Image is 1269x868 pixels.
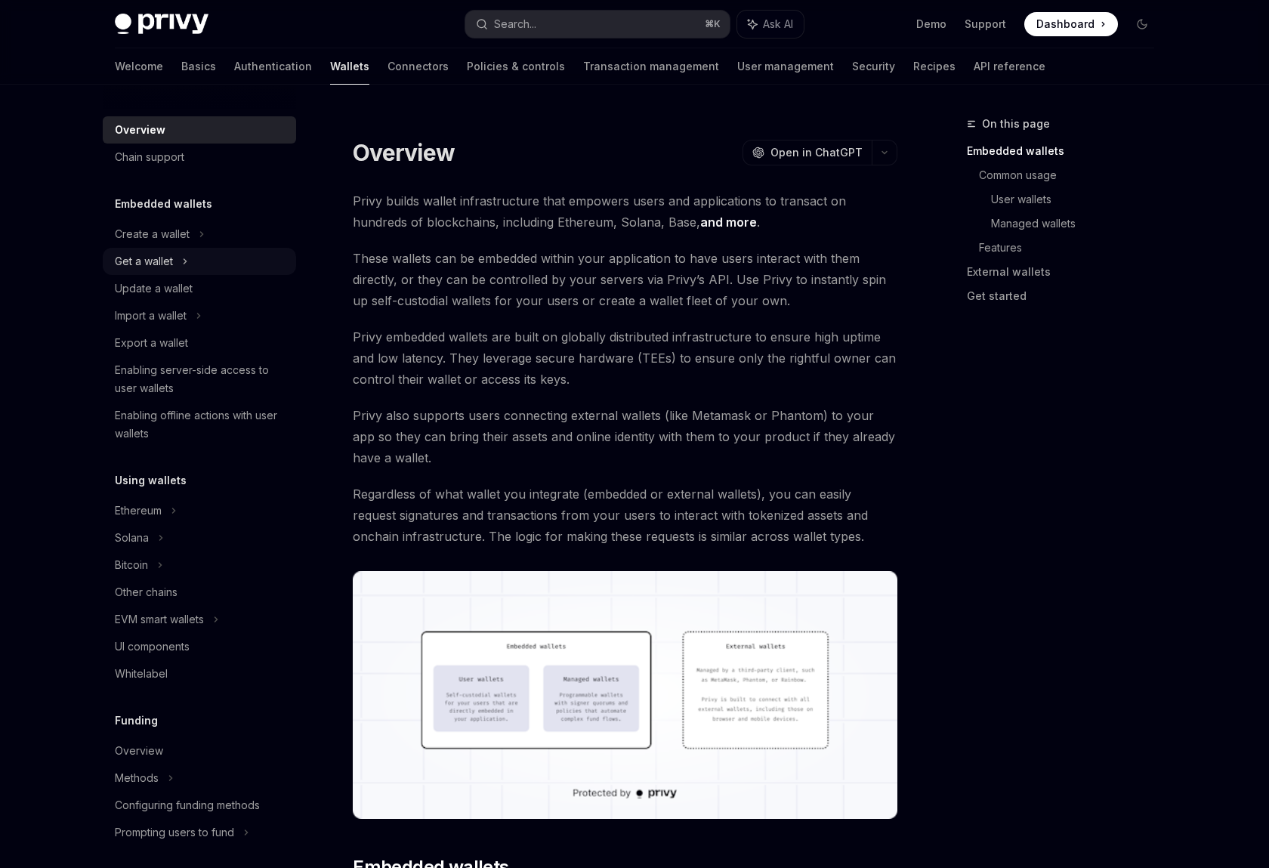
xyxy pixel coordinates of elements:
span: Privy embedded wallets are built on globally distributed infrastructure to ensure high uptime and... [353,326,897,390]
a: Enabling offline actions with user wallets [103,402,296,447]
div: Configuring funding methods [115,796,260,814]
a: Policies & controls [467,48,565,85]
div: Whitelabel [115,665,168,683]
a: User wallets [991,187,1166,212]
a: Update a wallet [103,275,296,302]
div: Prompting users to fund [115,823,234,842]
a: Get started [967,284,1166,308]
button: Open in ChatGPT [743,140,872,165]
a: API reference [974,48,1045,85]
a: User management [737,48,834,85]
span: Open in ChatGPT [770,145,863,160]
button: Search...⌘K [465,11,730,38]
h5: Funding [115,712,158,730]
a: Features [979,236,1166,260]
div: Bitcoin [115,556,148,574]
h5: Using wallets [115,471,187,490]
a: Managed wallets [991,212,1166,236]
a: Other chains [103,579,296,606]
a: Welcome [115,48,163,85]
span: Dashboard [1036,17,1095,32]
span: ⌘ K [705,18,721,30]
div: Other chains [115,583,178,601]
a: Recipes [913,48,956,85]
a: Transaction management [583,48,719,85]
a: Overview [103,737,296,765]
h5: Embedded wallets [115,195,212,213]
span: Regardless of what wallet you integrate (embedded or external wallets), you can easily request si... [353,483,897,547]
span: These wallets can be embedded within your application to have users interact with them directly, ... [353,248,897,311]
a: Security [852,48,895,85]
a: Demo [916,17,946,32]
a: Authentication [234,48,312,85]
div: Enabling offline actions with user wallets [115,406,287,443]
div: EVM smart wallets [115,610,204,629]
div: Create a wallet [115,225,190,243]
a: Enabling server-side access to user wallets [103,357,296,402]
a: and more [700,215,757,230]
a: Wallets [330,48,369,85]
div: Get a wallet [115,252,173,270]
span: Privy also supports users connecting external wallets (like Metamask or Phantom) to your app so t... [353,405,897,468]
div: Import a wallet [115,307,187,325]
a: Overview [103,116,296,144]
h1: Overview [353,139,455,166]
a: Dashboard [1024,12,1118,36]
button: Toggle dark mode [1130,12,1154,36]
a: Support [965,17,1006,32]
a: Whitelabel [103,660,296,687]
div: Overview [115,121,165,139]
a: Chain support [103,144,296,171]
div: Export a wallet [115,334,188,352]
a: Common usage [979,163,1166,187]
div: Methods [115,769,159,787]
a: Configuring funding methods [103,792,296,819]
a: Basics [181,48,216,85]
span: Privy builds wallet infrastructure that empowers users and applications to transact on hundreds o... [353,190,897,233]
div: UI components [115,638,190,656]
span: On this page [982,115,1050,133]
a: Connectors [387,48,449,85]
div: Ethereum [115,502,162,520]
button: Ask AI [737,11,804,38]
div: Update a wallet [115,280,193,298]
a: Embedded wallets [967,139,1166,163]
a: Export a wallet [103,329,296,357]
a: External wallets [967,260,1166,284]
a: UI components [103,633,296,660]
div: Chain support [115,148,184,166]
div: Search... [494,15,536,33]
div: Overview [115,742,163,760]
div: Enabling server-side access to user wallets [115,361,287,397]
img: images/walletoverview.png [353,571,897,819]
span: Ask AI [763,17,793,32]
img: dark logo [115,14,208,35]
div: Solana [115,529,149,547]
